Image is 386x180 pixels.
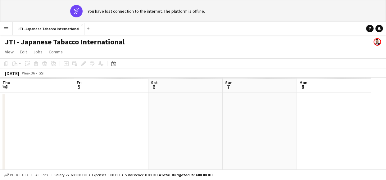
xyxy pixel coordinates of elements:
[299,80,307,85] span: Mon
[13,23,84,35] button: JTI - Japanese Tabacco International
[2,80,10,85] span: Thu
[77,80,82,85] span: Fri
[76,83,82,90] span: 5
[46,48,65,56] a: Comms
[49,49,63,55] span: Comms
[2,48,16,56] a: View
[88,8,205,14] div: You have lost connection to the internet. The platform is offline.
[5,70,19,76] div: [DATE]
[298,83,307,90] span: 8
[5,37,125,47] h1: JTI - Japanese Tabacco International
[225,80,233,85] span: Sun
[54,173,213,177] div: Salary 27 600.00 DH + Expenses 0.00 DH + Subsistence 0.00 DH =
[161,173,213,177] span: Total Budgeted 27 600.00 DH
[39,71,45,75] div: GST
[2,83,10,90] span: 4
[10,173,28,177] span: Budgeted
[151,80,158,85] span: Sat
[34,173,49,177] span: All jobs
[5,49,14,55] span: View
[20,49,27,55] span: Edit
[31,48,45,56] a: Jobs
[3,172,29,178] button: Budgeted
[17,48,30,56] a: Edit
[33,49,43,55] span: Jobs
[224,83,233,90] span: 7
[150,83,158,90] span: 6
[374,38,381,46] app-user-avatar: munjaal choksi
[20,71,36,75] span: Week 36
